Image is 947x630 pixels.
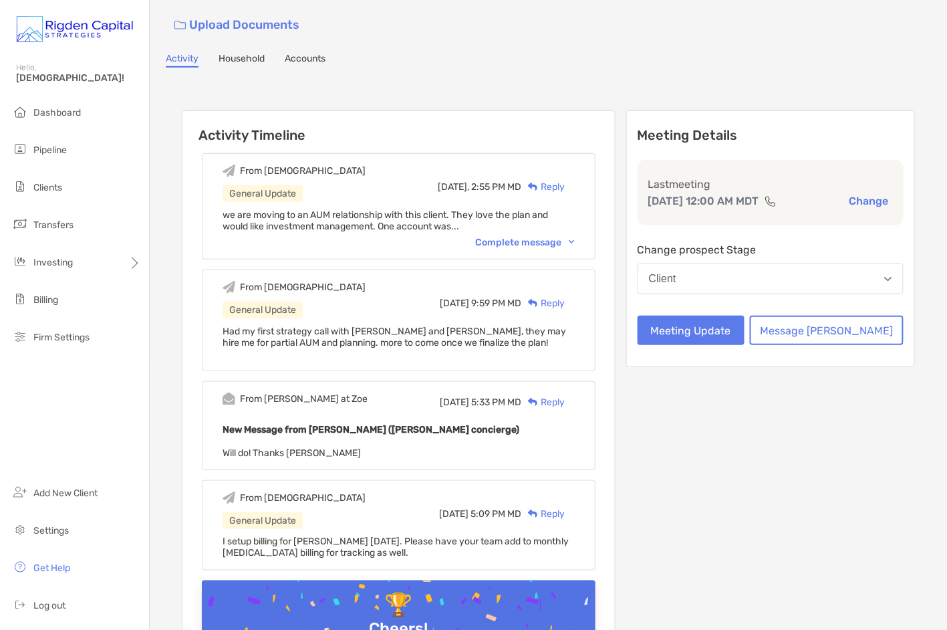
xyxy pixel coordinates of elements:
[638,127,904,144] p: Meeting Details
[12,291,28,307] img: billing icon
[33,332,90,343] span: Firm Settings
[240,393,368,405] div: From [PERSON_NAME] at Zoe
[528,510,538,518] img: Reply icon
[638,241,904,258] p: Change prospect Stage
[648,176,893,193] p: Last meeting
[521,507,565,521] div: Reply
[884,277,892,282] img: Open dropdown arrow
[16,72,141,84] span: [DEMOGRAPHIC_DATA]!
[649,273,676,285] div: Client
[845,194,893,208] button: Change
[174,21,186,30] img: button icon
[33,107,81,118] span: Dashboard
[33,257,73,268] span: Investing
[223,209,548,232] span: we are moving to an AUM relationship with this client. They love the plan and would like investme...
[223,424,519,435] b: New Message from [PERSON_NAME] ([PERSON_NAME] concierge)
[12,141,28,157] img: pipeline icon
[440,298,469,309] span: [DATE]
[33,488,98,499] span: Add New Client
[223,512,303,529] div: General Update
[240,165,366,177] div: From [DEMOGRAPHIC_DATA]
[219,53,265,68] a: Household
[240,492,366,504] div: From [DEMOGRAPHIC_DATA]
[12,522,28,538] img: settings icon
[33,219,74,231] span: Transfers
[33,294,58,306] span: Billing
[12,559,28,575] img: get-help icon
[223,326,566,348] span: Had my first strategy call with [PERSON_NAME] and [PERSON_NAME], they may hire me for partial AUM...
[638,264,904,294] button: Client
[12,484,28,500] img: add_new_client icon
[12,597,28,613] img: logout icon
[33,600,65,611] span: Log out
[638,316,745,345] button: Meeting Update
[223,302,303,318] div: General Update
[521,296,565,310] div: Reply
[471,181,521,193] span: 2:55 PM MD
[33,182,62,193] span: Clients
[223,536,569,559] span: I setup billing for [PERSON_NAME] [DATE]. Please have your team add to monthly [MEDICAL_DATA] bil...
[470,508,521,520] span: 5:09 PM MD
[569,240,575,244] img: Chevron icon
[528,398,538,407] img: Reply icon
[12,253,28,270] img: investing icon
[528,183,538,191] img: Reply icon
[765,196,777,207] img: communication type
[750,316,904,345] button: Message [PERSON_NAME]
[166,53,198,68] a: Activity
[240,282,366,293] div: From [DEMOGRAPHIC_DATA]
[471,298,521,309] span: 9:59 PM MD
[33,144,67,156] span: Pipeline
[521,395,565,409] div: Reply
[12,104,28,120] img: dashboard icon
[223,492,235,504] img: Event icon
[475,237,575,248] div: Complete message
[438,181,469,193] span: [DATE],
[16,5,133,54] img: Zoe Logo
[528,299,538,308] img: Reply icon
[223,281,235,294] img: Event icon
[223,447,361,459] span: Will do! Thanks [PERSON_NAME]
[223,393,235,405] img: Event icon
[166,11,308,39] a: Upload Documents
[12,179,28,195] img: clients icon
[33,525,69,536] span: Settings
[439,508,468,520] span: [DATE]
[648,193,759,209] p: [DATE] 12:00 AM MDT
[285,53,325,68] a: Accounts
[440,397,469,408] span: [DATE]
[471,397,521,408] span: 5:33 PM MD
[182,111,615,143] h6: Activity Timeline
[33,562,70,574] span: Get Help
[223,165,235,177] img: Event icon
[12,216,28,232] img: transfers icon
[521,180,565,194] div: Reply
[379,593,418,620] div: 🏆
[12,328,28,344] img: firm-settings icon
[223,185,303,202] div: General Update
